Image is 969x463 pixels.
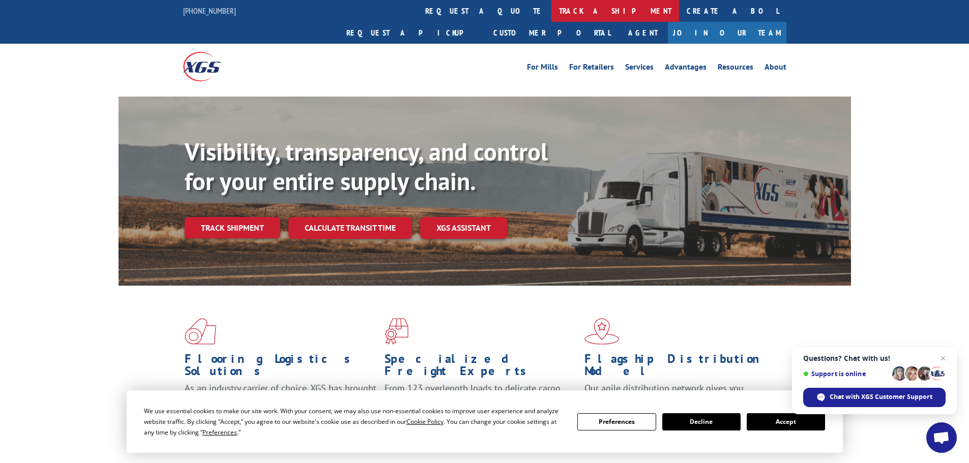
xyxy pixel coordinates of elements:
p: From 123 overlength loads to delicate cargo, our experienced staff knows the best way to move you... [385,382,577,427]
span: Chat with XGS Customer Support [830,392,932,402]
span: Cookie Policy [406,417,444,426]
span: Our agile distribution network gives you nationwide inventory management on demand. [584,382,772,406]
button: Preferences [577,413,656,430]
a: Agent [618,22,668,44]
a: Customer Portal [486,22,618,44]
span: Chat with XGS Customer Support [803,388,946,407]
a: Open chat [926,422,957,453]
div: Cookie Consent Prompt [127,390,843,453]
span: Support is online [803,370,889,378]
a: Join Our Team [668,22,786,44]
span: Preferences [202,428,237,437]
a: Services [625,63,654,74]
a: Advantages [665,63,707,74]
a: [PHONE_NUMBER] [183,6,236,16]
a: For Mills [527,63,558,74]
b: Visibility, transparency, and control for your entire supply chain. [185,136,548,197]
h1: Flagship Distribution Model [584,353,777,382]
h1: Specialized Freight Experts [385,353,577,382]
img: xgs-icon-flagship-distribution-model-red [584,318,620,345]
h1: Flooring Logistics Solutions [185,353,377,382]
span: Questions? Chat with us! [803,354,946,362]
a: For Retailers [569,63,614,74]
a: Request a pickup [339,22,486,44]
button: Accept [747,413,825,430]
button: Decline [662,413,741,430]
a: Resources [718,63,753,74]
a: About [765,63,786,74]
img: xgs-icon-total-supply-chain-intelligence-red [185,318,216,345]
a: XGS ASSISTANT [420,217,507,239]
div: We use essential cookies to make our site work. With your consent, we may also use non-essential ... [144,406,565,438]
img: xgs-icon-focused-on-flooring-red [385,318,408,345]
a: Calculate transit time [288,217,412,239]
span: As an industry carrier of choice, XGS has brought innovation and dedication to flooring logistics... [185,382,376,418]
a: Track shipment [185,217,280,238]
